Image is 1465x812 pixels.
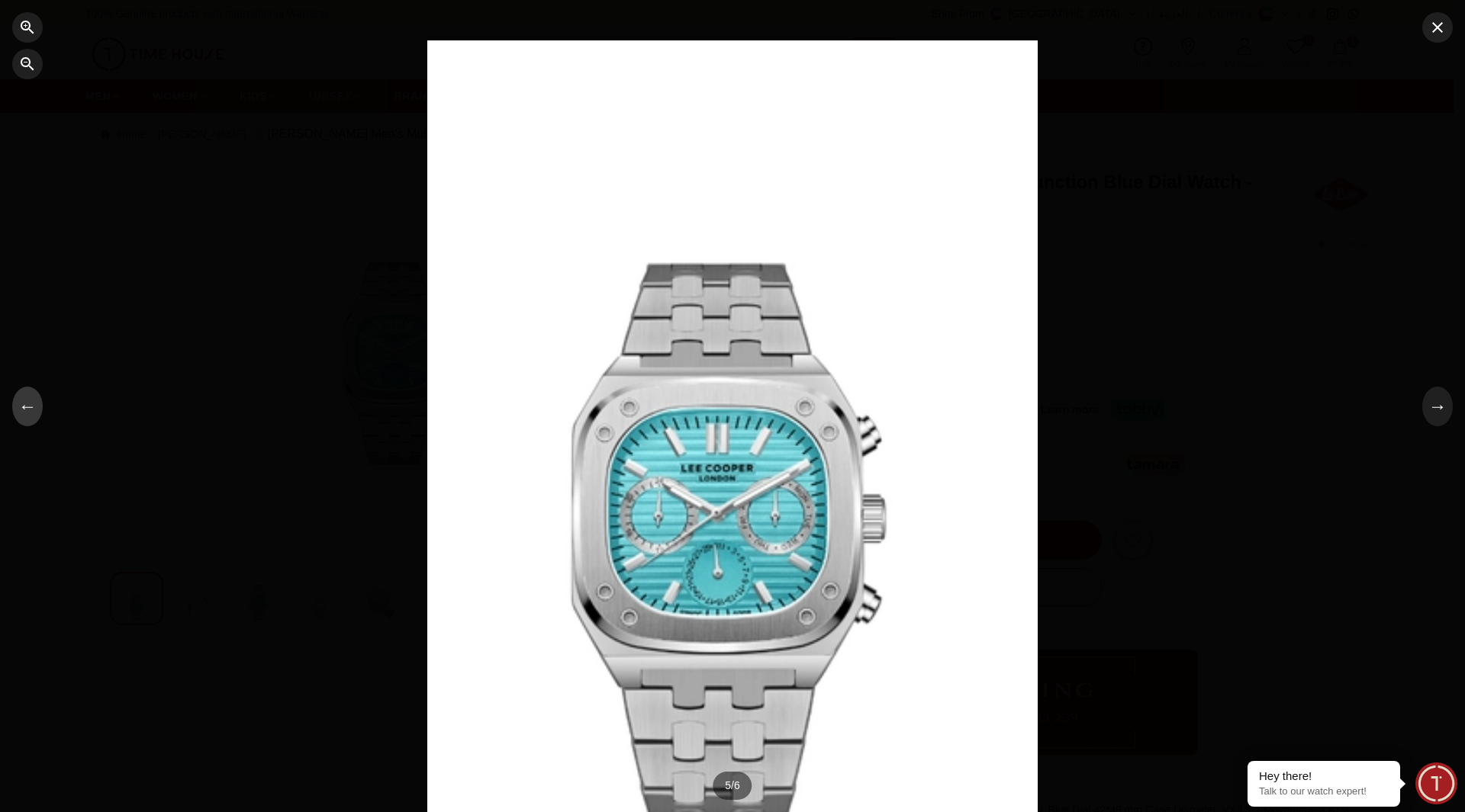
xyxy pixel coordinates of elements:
[12,387,43,426] button: ←
[1259,769,1389,784] div: Hey there!
[713,772,752,800] div: 5 / 6
[1259,785,1389,798] p: Talk to our watch expert!
[1422,387,1453,426] button: →
[1415,762,1457,804] div: Chat Widget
